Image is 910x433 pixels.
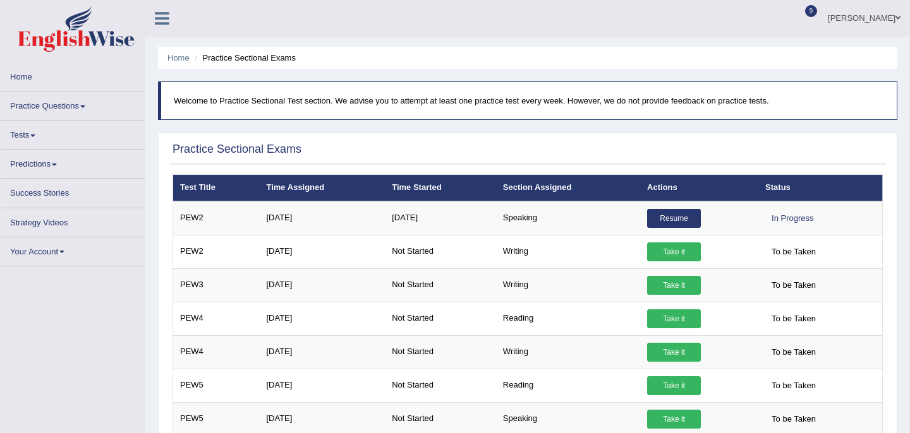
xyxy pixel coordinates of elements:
[385,302,496,335] td: Not Started
[1,179,145,203] a: Success Stories
[259,175,385,201] th: Time Assigned
[385,369,496,402] td: Not Started
[496,369,640,402] td: Reading
[173,335,260,369] td: PEW4
[259,302,385,335] td: [DATE]
[496,302,640,335] td: Reading
[647,343,701,362] a: Take it
[1,121,145,145] a: Tests
[496,201,640,235] td: Speaking
[647,376,701,395] a: Take it
[385,335,496,369] td: Not Started
[496,175,640,201] th: Section Assigned
[259,201,385,235] td: [DATE]
[647,309,701,328] a: Take it
[259,369,385,402] td: [DATE]
[385,235,496,268] td: Not Started
[173,175,260,201] th: Test Title
[647,276,701,295] a: Take it
[765,209,820,228] div: In Progress
[496,335,640,369] td: Writing
[765,309,822,328] span: To be Taken
[765,410,822,429] span: To be Taken
[173,235,260,268] td: PEW2
[647,410,701,429] a: Take it
[640,175,758,201] th: Actions
[758,175,882,201] th: Status
[647,209,701,228] a: Resume
[1,62,145,87] a: Home
[805,5,818,17] span: 9
[765,276,822,295] span: To be Taken
[259,235,385,268] td: [DATE]
[1,92,145,116] a: Practice Questions
[385,175,496,201] th: Time Started
[647,242,701,261] a: Take it
[1,208,145,233] a: Strategy Videos
[385,201,496,235] td: [DATE]
[191,52,296,64] li: Practice Sectional Exams
[765,343,822,362] span: To be Taken
[496,268,640,302] td: Writing
[1,150,145,174] a: Predictions
[173,268,260,302] td: PEW3
[496,235,640,268] td: Writing
[173,201,260,235] td: PEW2
[1,237,145,262] a: Your Account
[174,95,884,107] p: Welcome to Practice Sectional Test section. We advise you to attempt at least one practice test e...
[765,376,822,395] span: To be Taken
[173,143,301,156] h2: Practice Sectional Exams
[765,242,822,261] span: To be Taken
[167,53,190,62] a: Home
[173,369,260,402] td: PEW5
[259,268,385,302] td: [DATE]
[173,302,260,335] td: PEW4
[385,268,496,302] td: Not Started
[259,335,385,369] td: [DATE]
